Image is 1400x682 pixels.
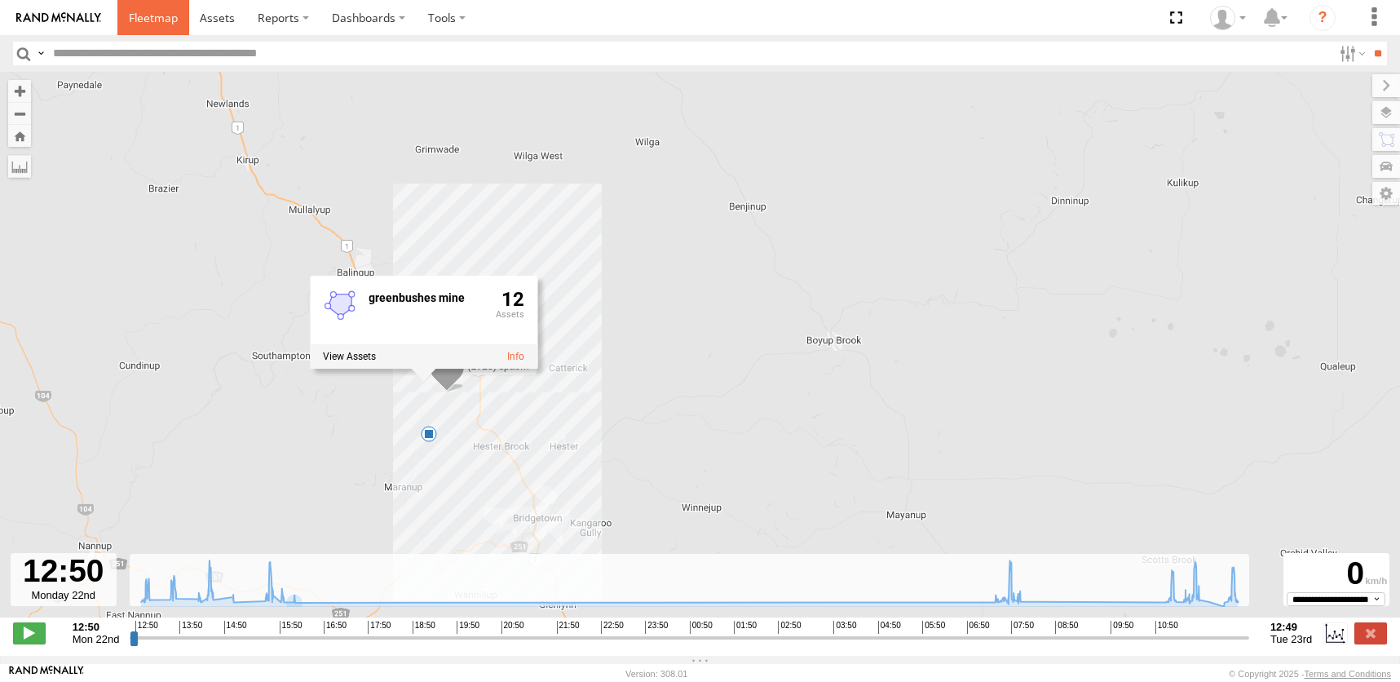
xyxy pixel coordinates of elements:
[922,621,945,634] span: 05:50
[73,633,120,645] span: Mon 22nd Sep 2025
[179,621,202,634] span: 13:50
[421,426,437,442] div: 11
[1111,621,1133,634] span: 09:50
[507,351,524,362] a: View fence details
[8,155,31,178] label: Measure
[1204,6,1252,30] div: Sandra Machin
[625,669,687,679] div: Version: 308.01
[833,621,856,634] span: 03:50
[8,125,31,147] button: Zoom Home
[557,621,580,634] span: 21:50
[878,621,901,634] span: 04:50
[135,621,158,634] span: 12:50
[501,621,524,634] span: 20:50
[1155,621,1178,634] span: 10:50
[1372,182,1400,205] label: Map Settings
[413,621,435,634] span: 18:50
[1309,5,1336,31] i: ?
[34,42,47,65] label: Search Query
[778,621,801,634] span: 02:50
[1305,669,1391,679] a: Terms and Conditions
[224,621,247,634] span: 14:50
[1333,42,1368,65] label: Search Filter Options
[8,80,31,102] button: Zoom in
[323,351,376,362] label: View assets associated with this fence
[1270,621,1312,633] strong: 12:49
[734,621,757,634] span: 01:50
[369,292,483,304] div: Fence Name - greenbushes mine
[13,622,46,644] label: Play/Stop
[690,621,713,634] span: 00:50
[8,102,31,125] button: Zoom out
[601,621,624,634] span: 22:50
[1270,633,1312,645] span: Tue 23rd Sep 2025
[73,621,120,633] strong: 12:50
[496,289,524,341] div: 12
[1011,621,1034,634] span: 07:50
[457,621,479,634] span: 19:50
[967,621,990,634] span: 06:50
[324,621,347,634] span: 16:50
[645,621,668,634] span: 23:50
[1055,621,1078,634] span: 08:50
[1354,622,1387,644] label: Close
[9,666,84,682] a: Visit our Website
[280,621,303,634] span: 15:50
[1286,556,1387,592] div: 0
[16,12,101,24] img: rand-logo.svg
[1229,669,1391,679] div: © Copyright 2025 -
[368,621,391,634] span: 17:50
